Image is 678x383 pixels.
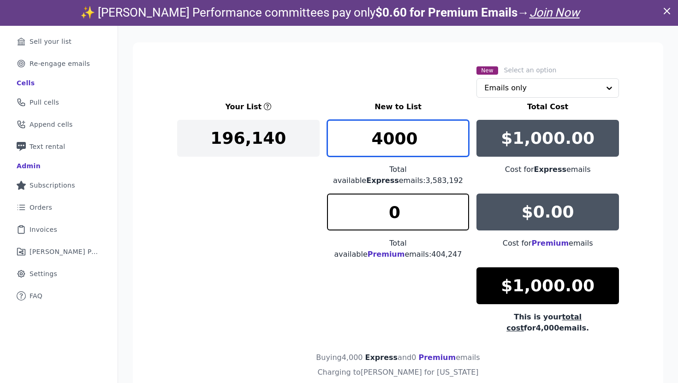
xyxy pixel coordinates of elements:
a: Settings [7,264,110,284]
p: 196,140 [210,129,286,147]
span: FAQ [30,291,42,301]
h4: Charging to [PERSON_NAME] for [US_STATE] [317,367,478,378]
span: New [476,66,498,75]
span: Express [366,176,399,185]
a: Sell your list [7,31,110,52]
h3: Your List [225,101,262,112]
div: Cost for emails [476,238,619,249]
div: Cells [17,78,35,88]
h3: New to List [327,101,470,112]
span: Orders [30,203,52,212]
span: Invoices [30,225,57,234]
span: Premium [531,239,569,247]
div: Total available emails: 3,583,192 [327,164,470,186]
h4: Buying 4,000 and 0 emails [316,352,480,363]
h3: Total Cost [476,101,619,112]
span: Premium [368,250,405,259]
p: $1,000.00 [501,277,595,295]
span: Settings [30,269,57,278]
div: This is your for 4,000 emails. [476,312,619,334]
label: Select an option [504,65,557,75]
a: FAQ [7,286,110,306]
span: Express [365,353,398,362]
span: Re-engage emails [30,59,90,68]
a: Orders [7,197,110,218]
a: [PERSON_NAME] Performance [7,242,110,262]
span: Subscriptions [30,181,75,190]
div: Total available emails: 404,247 [327,238,470,260]
div: Admin [17,161,41,171]
a: Append cells [7,114,110,135]
a: Subscriptions [7,175,110,195]
a: Pull cells [7,92,110,112]
a: Re-engage emails [7,53,110,74]
span: Append cells [30,120,73,129]
a: Invoices [7,219,110,240]
p: $1,000.00 [501,129,595,147]
span: Text rental [30,142,65,151]
span: Sell your list [30,37,71,46]
span: [PERSON_NAME] Performance [30,247,99,256]
span: Premium [418,353,456,362]
span: Pull cells [30,98,59,107]
a: Text rental [7,136,110,157]
p: $0.00 [522,203,574,221]
div: Cost for emails [476,164,619,175]
span: Express [534,165,567,174]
